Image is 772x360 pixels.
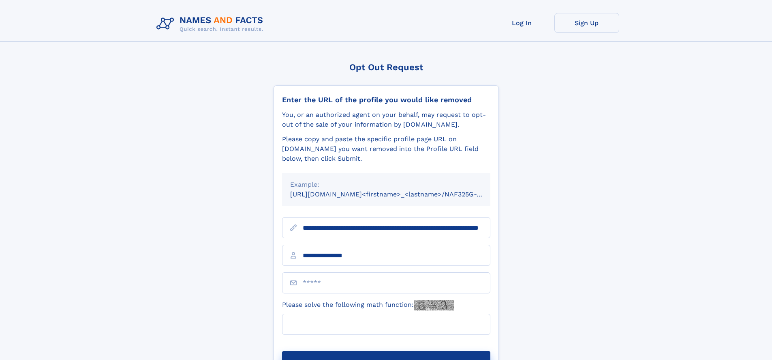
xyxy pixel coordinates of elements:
[282,300,454,310] label: Please solve the following math function:
[282,134,490,164] div: Please copy and paste the specific profile page URL on [DOMAIN_NAME] you want removed into the Pr...
[290,190,506,198] small: [URL][DOMAIN_NAME]<firstname>_<lastname>/NAF325G-xxxxxxxx
[274,62,499,72] div: Opt Out Request
[290,180,482,190] div: Example:
[282,95,490,104] div: Enter the URL of the profile you would like removed
[554,13,619,33] a: Sign Up
[490,13,554,33] a: Log In
[153,13,270,35] img: Logo Names and Facts
[282,110,490,129] div: You, or an authorized agent on your behalf, may request to opt-out of the sale of your informatio...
